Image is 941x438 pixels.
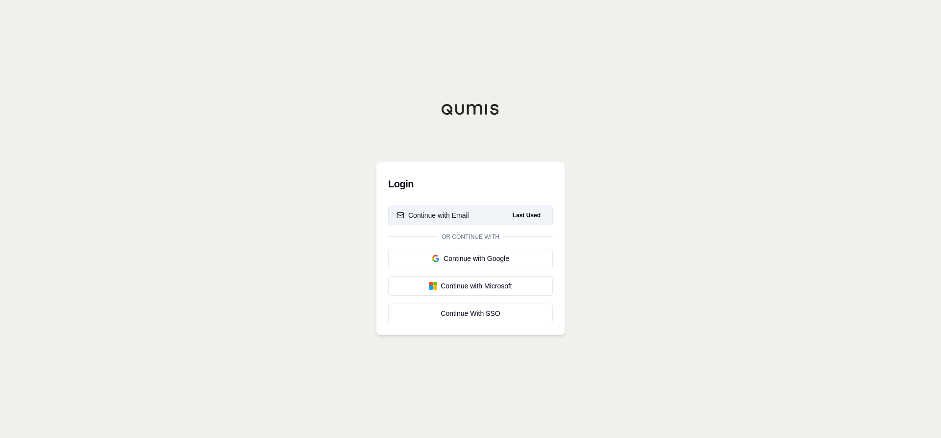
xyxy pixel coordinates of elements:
img: Qumis [441,103,500,115]
button: Continue with EmailLast Used [388,206,553,225]
div: Continue With SSO [396,309,545,318]
h3: Login [388,174,553,194]
div: Continue with Microsoft [396,281,545,291]
a: Continue With SSO [388,304,553,323]
span: Or continue with [438,233,503,241]
div: Continue with Google [396,254,545,263]
span: Last Used [509,209,545,221]
button: Continue with Google [388,249,553,268]
button: Continue with Microsoft [388,276,553,296]
div: Continue with Email [396,210,469,220]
